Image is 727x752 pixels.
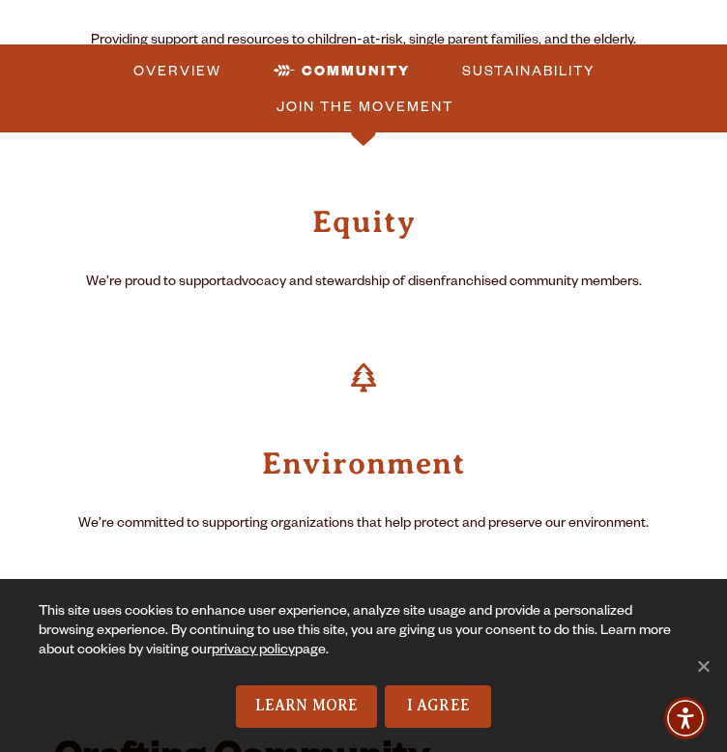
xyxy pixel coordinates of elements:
h3: Equity [54,200,672,241]
span: Sustainability [462,56,596,84]
a: Join the Movement [265,92,463,120]
p: We’re proud to support [54,272,672,295]
a: I Agree [385,685,491,728]
div: This site uses cookies to enhance user experience, analyze site usage and provide a personalized ... [39,603,688,685]
h3: Environment [54,442,672,482]
span: No [693,656,712,676]
span: Community [302,56,410,84]
span: advocacy and stewardship of disenfranchised community members. [226,275,642,291]
span: Join the Movement [276,92,453,120]
p: We’re committed to supporting organizations that help protect and preserve our environment. [54,513,672,536]
a: Learn More [236,685,378,728]
p: Providing support and resources to children-at-risk, single parent families, and the elderly. [54,30,672,53]
div: Accessibility Menu [664,697,707,739]
a: Sustainability [451,56,605,84]
span: Overview [133,56,221,84]
a: privacy policy [212,644,295,659]
a: Community [262,56,420,84]
a: Overview [122,56,231,84]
